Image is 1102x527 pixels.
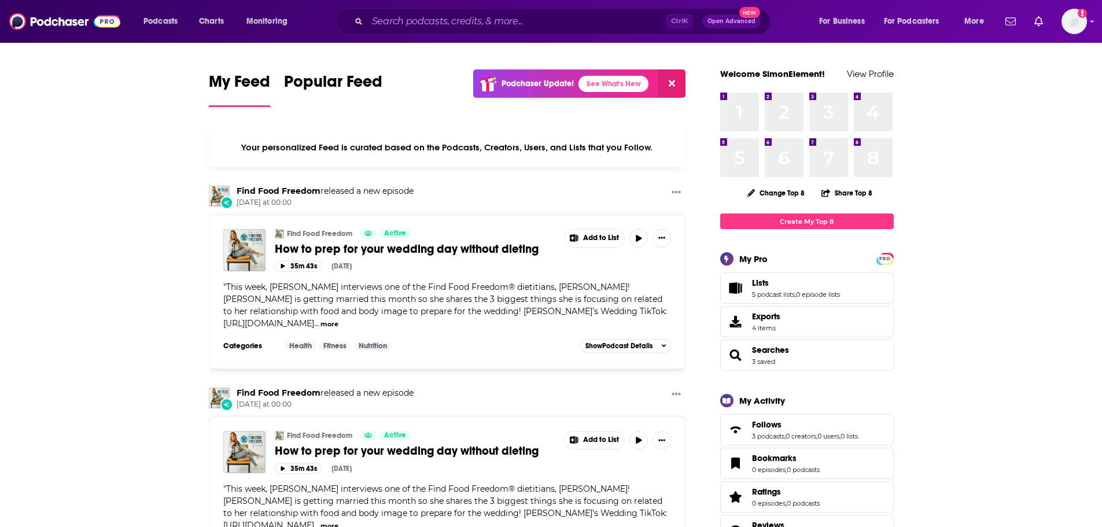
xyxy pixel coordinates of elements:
[223,229,266,271] img: How to prep for your wedding day without dieting
[384,228,406,239] span: Active
[752,311,780,322] span: Exports
[284,72,382,98] span: Popular Feed
[347,8,782,35] div: Search podcasts, credits, & more...
[724,347,747,363] a: Searches
[502,79,574,89] p: Podchaser Update!
[956,12,998,31] button: open menu
[786,466,787,474] span: ,
[275,242,539,256] span: How to prep for your wedding day without dieting
[752,453,820,463] a: Bookmarks
[1078,9,1087,18] svg: Add a profile image
[847,68,894,79] a: View Profile
[275,444,539,458] span: How to prep for your wedding day without dieting
[565,432,625,449] button: Show More Button
[724,489,747,505] a: Ratings
[795,290,796,298] span: ,
[811,12,879,31] button: open menu
[237,186,320,196] a: Find Food Freedom
[285,341,316,351] a: Health
[209,388,230,408] img: Find Food Freedom
[1001,12,1020,31] a: Show notifications dropdown
[653,229,671,248] button: Show More Button
[707,19,755,24] span: Open Advanced
[275,431,284,440] img: Find Food Freedom
[1062,9,1087,34] img: User Profile
[876,12,956,31] button: open menu
[275,463,322,474] button: 35m 43s
[314,318,319,329] span: ...
[583,436,619,444] span: Add to List
[237,400,414,410] span: [DATE] at 00:00
[578,76,648,92] a: See What's New
[275,242,556,256] a: How to prep for your wedding day without dieting
[223,431,266,473] img: How to prep for your wedding day without dieting
[379,431,411,440] a: Active
[821,182,873,204] button: Share Top 8
[246,13,288,30] span: Monitoring
[220,398,233,411] div: New Episode
[752,345,789,355] a: Searches
[583,234,619,242] span: Add to List
[787,466,820,474] a: 0 podcasts
[720,448,894,479] span: Bookmarks
[787,499,820,507] a: 0 podcasts
[739,253,768,264] div: My Pro
[1030,12,1048,31] a: Show notifications dropdown
[819,13,865,30] span: For Business
[667,186,685,200] button: Show More Button
[565,230,625,247] button: Show More Button
[237,186,414,197] h3: released a new episode
[223,341,275,351] h3: Categories
[720,306,894,337] a: Exports
[354,341,392,351] a: Nutrition
[752,432,784,440] a: 3 podcasts
[238,12,303,31] button: open menu
[135,12,193,31] button: open menu
[752,487,820,497] a: Ratings
[752,419,782,430] span: Follows
[666,14,693,29] span: Ctrl K
[752,453,797,463] span: Bookmarks
[878,254,892,263] a: PRO
[585,342,653,350] span: Show Podcast Details
[223,282,667,329] span: This week, [PERSON_NAME] interviews one of the Find Food Freedom® dietitians, [PERSON_NAME]! [PER...
[784,432,786,440] span: ,
[667,388,685,402] button: Show More Button
[702,14,761,28] button: Open AdvancedNew
[319,341,351,351] a: Fitness
[9,10,120,32] a: Podchaser - Follow, Share and Rate Podcasts
[839,432,841,440] span: ,
[1062,9,1087,34] button: Show profile menu
[752,466,786,474] a: 0 episodes
[367,12,666,31] input: Search podcasts, credits, & more...
[884,13,939,30] span: For Podcasters
[653,431,671,449] button: Show More Button
[580,339,672,353] button: ShowPodcast Details
[331,262,352,270] div: [DATE]
[817,432,839,440] a: 0 users
[752,278,840,288] a: Lists
[724,455,747,471] a: Bookmarks
[752,358,775,366] a: 3 saved
[379,229,411,238] a: Active
[752,499,786,507] a: 0 episodes
[209,72,270,107] a: My Feed
[752,324,780,332] span: 4 items
[220,196,233,209] div: New Episode
[724,314,747,330] span: Exports
[237,388,414,399] h3: released a new episode
[724,422,747,438] a: Follows
[287,229,352,238] a: Find Food Freedom
[720,213,894,229] a: Create My Top 8
[237,198,414,208] span: [DATE] at 00:00
[209,128,686,167] div: Your personalized Feed is curated based on the Podcasts, Creators, Users, and Lists that you Follow.
[223,282,667,329] span: "
[796,290,840,298] a: 0 episode lists
[720,414,894,445] span: Follows
[143,13,178,30] span: Podcasts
